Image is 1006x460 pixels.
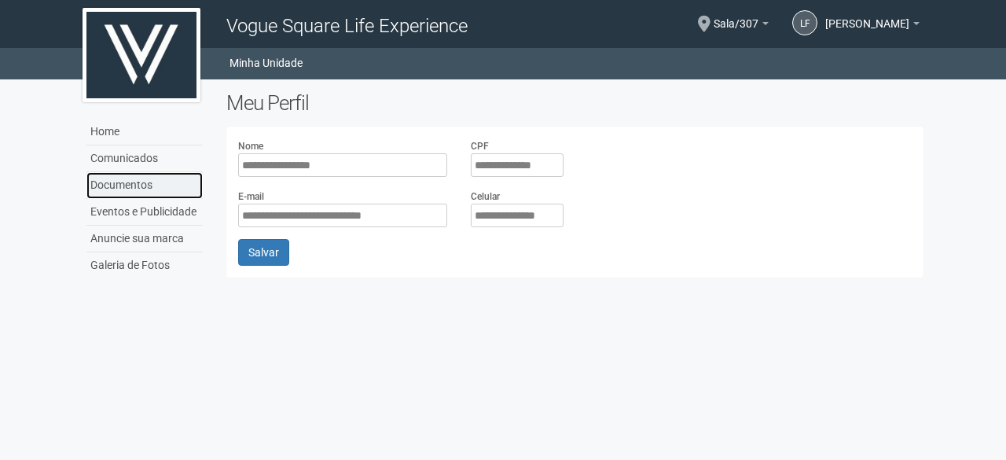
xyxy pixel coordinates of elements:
[86,226,203,252] a: Anuncie sua marca
[86,119,203,145] a: Home
[83,8,200,102] img: logo.jpg
[714,2,758,30] span: Sala/307
[86,252,203,278] a: Galeria de Fotos
[792,10,817,35] a: LF
[226,91,923,115] h2: Meu Perfil
[714,20,769,32] a: Sala/307
[238,139,263,153] label: Nome
[229,52,303,74] a: Minha Unidade
[86,145,203,172] a: Comunicados
[825,2,909,30] span: LUIZ FELIPE SOUZA
[86,199,203,226] a: Eventos e Publicidade
[471,139,489,153] label: CPF
[86,172,203,199] a: Documentos
[825,20,920,32] a: [PERSON_NAME]
[226,15,468,37] span: Vogue Square Life Experience
[471,190,500,204] label: Celular
[238,239,289,266] button: Salvar
[238,190,264,204] label: E-mail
